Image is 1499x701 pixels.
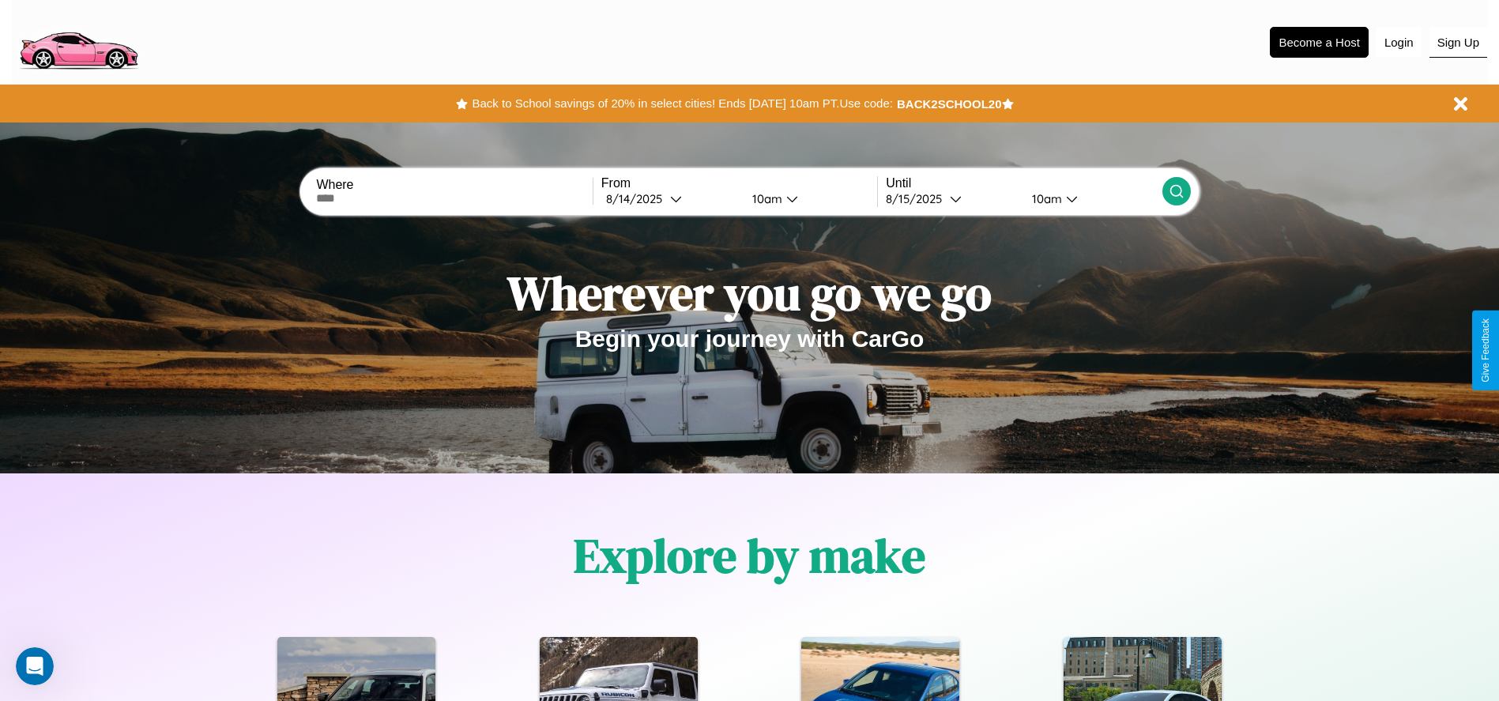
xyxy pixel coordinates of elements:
button: Become a Host [1270,27,1369,58]
div: 10am [1024,191,1066,206]
button: 10am [1019,190,1162,207]
div: 10am [744,191,786,206]
button: 8/14/2025 [601,190,740,207]
h1: Explore by make [574,523,925,588]
img: logo [12,8,145,73]
b: BACK2SCHOOL20 [897,97,1002,111]
div: 8 / 14 / 2025 [606,191,670,206]
label: From [601,176,877,190]
div: Give Feedback [1480,318,1491,383]
iframe: Intercom live chat [16,647,54,685]
button: Login [1377,28,1422,57]
label: Where [316,178,592,192]
div: 8 / 15 / 2025 [886,191,950,206]
button: Back to School savings of 20% in select cities! Ends [DATE] 10am PT.Use code: [468,92,896,115]
button: 10am [740,190,878,207]
button: Sign Up [1429,28,1487,58]
label: Until [886,176,1162,190]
